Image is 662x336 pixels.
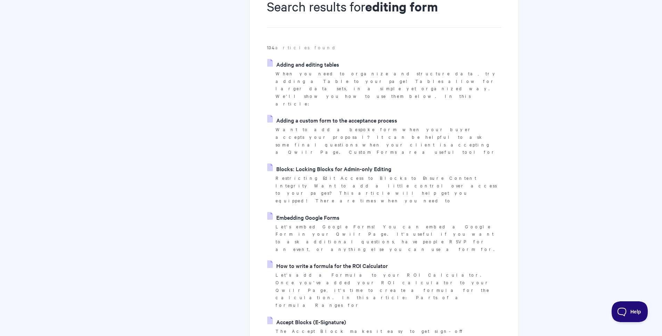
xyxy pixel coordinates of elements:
a: Embedding Google Forms [267,212,340,222]
p: Let's add a Formula to your ROI Calculator. Once you've added your ROI calculator to your Qwilr P... [276,271,501,309]
p: Restricting Edit Access to Blocks to Ensure Content Integrity Want to add a little control over a... [276,174,501,204]
p: Let's embed Google Forms! You can embed a Google Form in your Qwilr Page. It's useful if you want... [276,223,501,253]
a: Accept Blocks (E-Signature) [267,317,346,327]
a: Adding a custom form to the acceptance process [267,115,397,125]
p: articles found [267,44,501,51]
p: Want to add a bespoke form when your buyer accepts your proposal? It can be helpful to ask some f... [276,126,501,156]
a: Blocks: Locking Blocks for Admin-only Editing [267,163,391,174]
p: When you need to organize and structure data, try adding a Table to your page! Tables allow for l... [276,70,501,108]
a: How to write a formula for the ROI Calculator [267,260,388,271]
a: Adding and editing tables [267,59,339,69]
strong: 134 [267,44,275,51]
iframe: Toggle Customer Support [612,301,648,322]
